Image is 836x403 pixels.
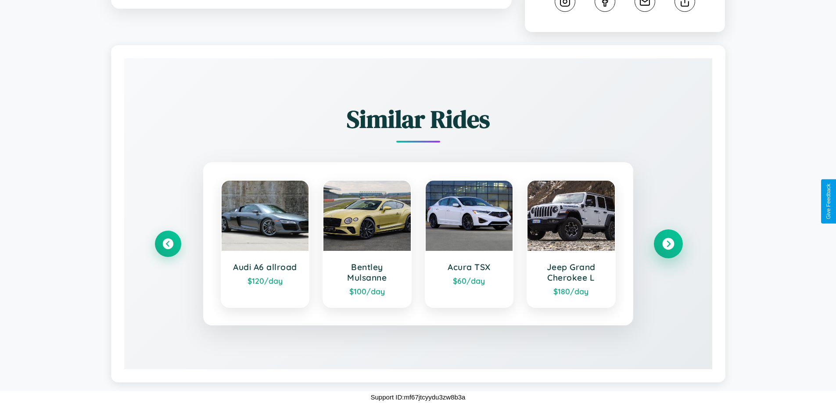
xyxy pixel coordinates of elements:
[434,262,504,272] h3: Acura TSX
[371,391,466,403] p: Support ID: mf67jtcyydu3zw8b3a
[332,262,402,283] h3: Bentley Mulsanne
[825,184,832,219] div: Give Feedback
[323,180,412,308] a: Bentley Mulsanne$100/day
[536,262,606,283] h3: Jeep Grand Cherokee L
[230,262,300,272] h3: Audi A6 allroad
[155,102,682,136] h2: Similar Rides
[434,276,504,285] div: $ 60 /day
[527,180,616,308] a: Jeep Grand Cherokee L$180/day
[230,276,300,285] div: $ 120 /day
[221,180,310,308] a: Audi A6 allroad$120/day
[425,180,514,308] a: Acura TSX$60/day
[332,286,402,296] div: $ 100 /day
[536,286,606,296] div: $ 180 /day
